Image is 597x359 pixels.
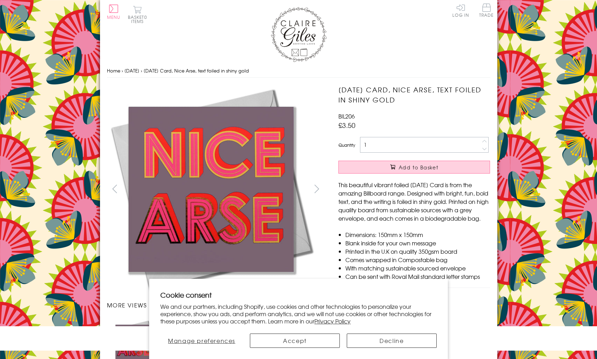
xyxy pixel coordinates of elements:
li: Printed in the U.K on quality 350gsm board [345,247,490,255]
h1: [DATE] Card, Nice Arse, text foiled in shiny gold [338,85,490,105]
a: Log In [452,3,469,17]
button: Basket0 items [128,6,147,23]
li: Comes wrapped in Compostable bag [345,255,490,264]
label: Quantity [338,142,355,148]
span: BIL206 [338,112,355,120]
img: Valentine's Day Card, Nice Arse, text foiled in shiny gold [324,85,534,294]
img: Valentine's Day Card, Nice Arse, text foiled in shiny gold [107,85,316,294]
span: Manage preferences [168,336,235,345]
span: [DATE] Card, Nice Arse, text foiled in shiny gold [144,67,249,74]
p: We and our partners, including Shopify, use cookies and other technologies to personalize your ex... [160,303,437,324]
img: Claire Giles Greetings Cards [271,7,327,62]
button: Menu [107,5,121,19]
span: £3.50 [338,120,355,130]
li: With matching sustainable sourced envelope [345,264,490,272]
li: Blank inside for your own message [345,239,490,247]
a: [DATE] [124,67,139,74]
button: Manage preferences [160,334,243,348]
h3: More views [107,301,325,309]
h2: Cookie consent [160,290,437,300]
li: Dimensions: 150mm x 150mm [345,230,490,239]
span: 0 items [131,14,147,24]
span: › [122,67,123,74]
span: Menu [107,14,121,20]
p: This beautiful vibrant foiled [DATE] Card is from the amazing Billboard range. Designed with brig... [338,181,490,222]
button: prev [107,181,123,197]
a: Privacy Policy [314,317,351,325]
button: next [309,181,324,197]
button: Add to Basket [338,161,490,174]
nav: breadcrumbs [107,64,490,78]
span: Trade [479,3,494,17]
span: › [141,67,142,74]
a: Trade [479,3,494,18]
a: Home [107,67,120,74]
li: Can be sent with Royal Mail standard letter stamps [345,272,490,281]
button: Decline [347,334,437,348]
button: Accept [250,334,340,348]
span: Add to Basket [399,164,438,171]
